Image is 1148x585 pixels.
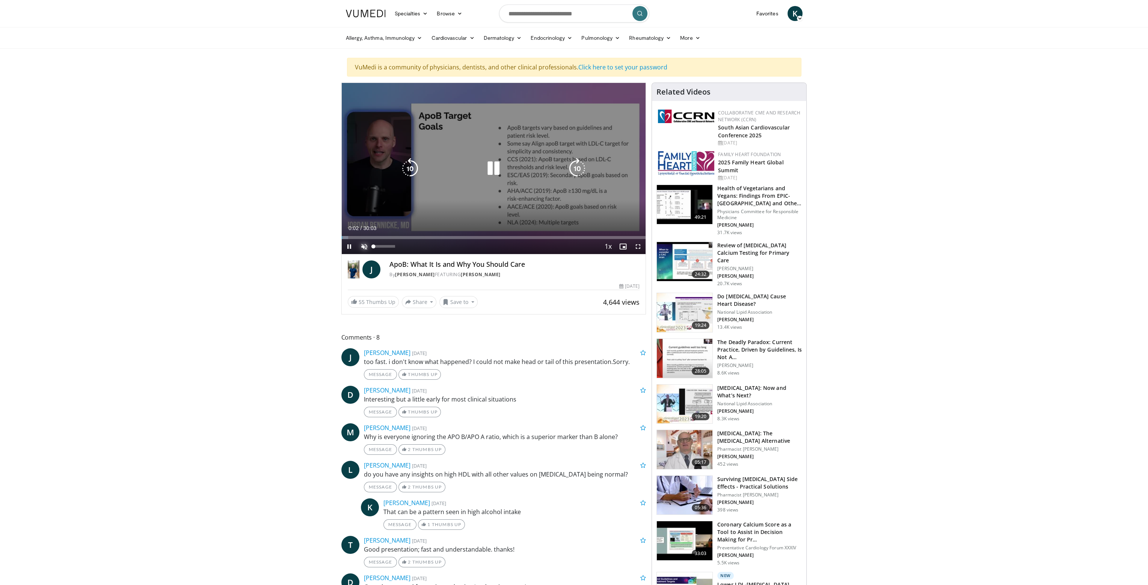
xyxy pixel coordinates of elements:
a: [PERSON_NAME] [364,461,410,469]
img: ce9609b9-a9bf-4b08-84dd-8eeb8ab29fc6.150x105_q85_crop-smart_upscale.jpg [657,430,712,469]
span: 2 [408,447,411,452]
a: Click here to set your password [578,63,667,71]
a: Message [383,519,416,530]
button: Enable picture-in-picture mode [615,239,631,254]
span: 49:21 [692,214,710,221]
a: Specialties [390,6,433,21]
p: 31.7K views [717,230,742,236]
small: [DATE] [412,425,427,432]
a: 33:03 Coronary Calcium Score as a Tool to Assist in Decision Making for Pr… Preventative Cardiolo... [656,521,802,566]
small: [DATE] [412,462,427,469]
a: Favorites [752,6,783,21]
a: [PERSON_NAME] [364,424,410,432]
p: 452 views [717,461,738,467]
span: 28:05 [692,367,710,375]
a: Message [364,444,397,455]
a: 55 Thumbs Up [348,296,399,308]
button: Unmute [357,239,372,254]
p: do you have any insights on high HDL with all other values on [MEDICAL_DATA] being normal? [364,470,646,479]
p: [PERSON_NAME] [717,273,802,279]
div: [DATE] [718,174,800,181]
a: Family Heart Foundation [718,151,781,158]
a: Endocrinology [526,30,577,45]
span: 0:02 [348,225,359,231]
p: Why is everyone ignoring the APO B/APO A ratio, which is a superior marker than B alone? [364,432,646,441]
p: Interesting but a little early for most clinical situations [364,395,646,404]
a: M [341,423,359,441]
a: [PERSON_NAME] [395,271,435,278]
p: Pharmacist [PERSON_NAME] [717,446,802,452]
a: D [341,386,359,404]
h3: Coronary Calcium Score as a Tool to Assist in Decision Making for Pr… [717,521,802,543]
button: Save to [439,296,478,308]
a: K [787,6,803,21]
p: [PERSON_NAME] [717,266,802,272]
div: VuMedi is a community of physicians, dentists, and other clinical professionals. [347,58,801,77]
a: Dermatology [479,30,526,45]
a: Thumbs Up [398,407,441,417]
img: 0bfdbe78-0a99-479c-8700-0132d420b8cd.150x105_q85_crop-smart_upscale.jpg [657,293,712,332]
a: [PERSON_NAME] [383,499,430,507]
a: [PERSON_NAME] [364,386,410,394]
p: too fast. i don't know what happened? I could not make head or tail of this presentation.Sorry. [364,357,646,366]
div: [DATE] [718,140,800,146]
p: [PERSON_NAME] [717,454,802,460]
a: Message [364,369,397,380]
p: [PERSON_NAME] [717,552,802,558]
small: [DATE] [431,500,446,507]
a: Collaborative CME and Research Network (CCRN) [718,110,800,123]
img: 606f2b51-b844-428b-aa21-8c0c72d5a896.150x105_q85_crop-smart_upscale.jpg [657,185,712,224]
p: [PERSON_NAME] [717,317,802,323]
button: Playback Rate [600,239,615,254]
p: Preventative Cardiology Forum XXXIV [717,545,802,551]
small: [DATE] [412,350,427,356]
a: 1 Thumbs Up [418,519,465,530]
h4: ApoB: What It Is and Why You Should Care [389,260,640,269]
p: [PERSON_NAME] [717,408,802,414]
div: Progress Bar [342,236,646,239]
p: National Lipid Association [717,309,802,315]
span: 55 [359,298,365,305]
img: f4af32e0-a3f3-4dd9-8ed6-e543ca885e6d.150x105_q85_crop-smart_upscale.jpg [657,242,712,281]
a: 19:24 Do [MEDICAL_DATA] Cause Heart Disease? National Lipid Association [PERSON_NAME] 13.4K views [656,293,802,332]
a: K [361,498,379,516]
small: [DATE] [412,575,427,582]
p: Pharmacist [PERSON_NAME] [717,492,802,498]
a: [PERSON_NAME] [364,574,410,582]
a: 19:20 [MEDICAL_DATA]: Now and What’s Next? National Lipid Association [PERSON_NAME] 8.3K views [656,384,802,424]
span: 30:03 [363,225,376,231]
a: 49:21 Health of Vegetarians and Vegans: Findings From EPIC-[GEOGRAPHIC_DATA] and Othe… Physicians... [656,185,802,236]
p: That can be a pattern seen in high alcohol intake [383,507,646,516]
h3: Surviving [MEDICAL_DATA] Side Effects - Practical Solutions [717,475,802,490]
img: 96363db5-6b1b-407f-974b-715268b29f70.jpeg.150x105_q85_autocrop_double_scale_upscale_version-0.2.jpg [658,151,714,176]
p: Physicians Committee for Responsible Medicine [717,209,802,221]
a: 2 Thumbs Up [398,557,445,567]
p: 5.5K views [717,560,739,566]
div: [DATE] [619,283,640,290]
button: Pause [342,239,357,254]
a: [PERSON_NAME] [364,349,410,357]
span: J [362,260,380,278]
span: Comments 8 [341,332,646,342]
a: Message [364,482,397,492]
span: 33:03 [692,550,710,557]
a: 05:36 Surviving [MEDICAL_DATA] Side Effects - Practical Solutions Pharmacist [PERSON_NAME] [PERSO... [656,475,802,515]
span: 05:36 [692,504,710,511]
h3: Health of Vegetarians and Vegans: Findings From EPIC-[GEOGRAPHIC_DATA] and Othe… [717,185,802,207]
a: 2 Thumbs Up [398,482,445,492]
a: 05:17 [MEDICAL_DATA]: The [MEDICAL_DATA] Alternative Pharmacist [PERSON_NAME] [PERSON_NAME] 452 v... [656,430,802,469]
small: [DATE] [412,387,427,394]
a: Allergy, Asthma, Immunology [341,30,427,45]
a: South Asian Cardiovascular Conference 2025 [718,124,790,139]
a: [PERSON_NAME] [461,271,501,278]
button: Share [402,296,437,308]
a: 24:32 Review of [MEDICAL_DATA] Calcium Testing for Primary Care [PERSON_NAME] [PERSON_NAME] 20.7K... [656,242,802,287]
a: Thumbs Up [398,369,441,380]
a: J [341,348,359,366]
img: 8e9d5d5d-02fd-4b16-b8b1-4dc8eeb6c5eb.150x105_q85_crop-smart_upscale.jpg [657,385,712,424]
span: 2 [408,559,411,565]
p: New [717,572,734,579]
